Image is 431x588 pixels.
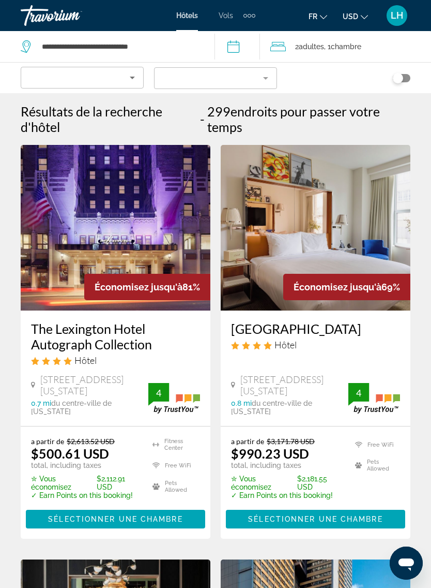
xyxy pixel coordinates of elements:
[95,282,182,292] span: Économisez jusqu'à
[331,42,361,51] span: Chambre
[84,274,210,300] div: 81%
[231,491,342,499] p: ✓ Earn Points on this booking!
[29,71,135,84] mat-select: Sort by
[31,355,200,366] div: 4 star Hotel
[31,491,140,499] p: ✓ Earn Points on this booking!
[148,383,200,414] img: trustyou-badge.svg
[231,321,400,336] a: [GEOGRAPHIC_DATA]
[31,399,51,407] span: 0.7 mi
[147,458,200,473] li: Free WiFi
[309,9,327,24] button: Change language
[231,475,295,491] span: ✮ Vous économisez
[294,282,381,292] span: Économisez jusqu'à
[391,10,403,21] span: LH
[74,355,97,366] span: Hôtel
[231,446,309,461] ins: $990.23 USD
[231,399,252,407] span: 0.8 mi
[67,437,115,446] del: $2,613.52 USD
[231,475,342,491] p: $2,181.55 USD
[348,383,400,414] img: trustyou-badge.svg
[176,11,198,20] a: Hôtels
[231,461,342,469] p: total, including taxes
[299,42,324,51] span: Adultes
[248,515,382,523] span: Sélectionner une chambre
[343,12,358,21] span: USD
[226,510,405,528] button: Sélectionner une chambre
[21,2,124,29] a: Travorium
[385,73,410,83] button: Toggle map
[40,374,148,396] span: [STREET_ADDRESS][US_STATE]
[148,387,169,399] div: 4
[295,39,324,54] span: 2
[221,145,410,311] img: Hotel image
[283,274,410,300] div: 69%
[48,515,182,523] span: Sélectionner une chambre
[31,321,200,352] a: The Lexington Hotel Autograph Collection
[243,7,255,24] button: Extra navigation items
[309,12,317,21] span: fr
[231,399,312,416] span: du centre-ville de [US_STATE]
[147,479,200,494] li: Pets Allowed
[390,547,423,580] iframe: Bouton de lancement de la fenêtre de messagerie
[154,67,277,90] button: Filter
[274,339,297,350] span: Hôtel
[207,104,380,135] span: endroits pour passer votre temps
[226,512,405,523] a: Sélectionner une chambre
[324,39,361,54] span: , 1
[200,111,205,127] span: -
[31,399,112,416] span: du centre-ville de [US_STATE]
[147,437,200,452] li: Fitness Center
[219,11,233,20] a: Vols
[31,475,140,491] p: $2,112.91 USD
[343,9,368,24] button: Change currency
[26,512,205,523] a: Sélectionner une chambre
[231,437,264,446] span: a partir de
[31,461,140,469] p: total, including taxes
[383,5,410,26] button: User Menu
[207,104,410,135] h2: 299
[21,145,210,311] img: Hotel image
[26,510,205,528] button: Sélectionner une chambre
[21,104,197,135] h1: Résultats de la recherche d'hôtel
[31,437,64,446] span: a partir de
[260,31,431,62] button: Travelers: 2 adults, 0 children
[267,437,315,446] del: $3,171.78 USD
[348,387,369,399] div: 4
[214,31,260,62] button: Check-in date: Dec 19, 2025 Check-out date: Dec 21, 2025
[31,475,94,491] span: ✮ Vous économisez
[231,339,400,350] div: 4 star Hotel
[350,458,400,473] li: Pets Allowed
[240,374,348,396] span: [STREET_ADDRESS][US_STATE]
[31,446,109,461] ins: $500.61 USD
[350,437,400,452] li: Free WiFi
